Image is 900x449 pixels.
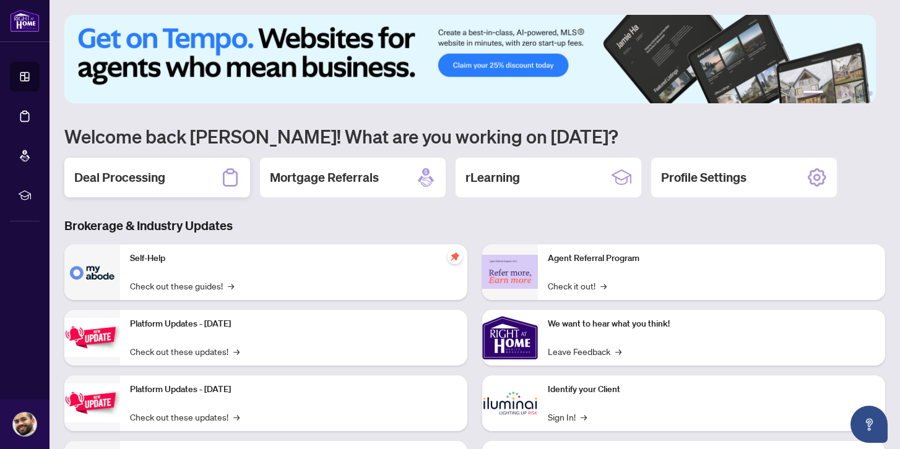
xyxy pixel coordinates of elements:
p: We want to hear what you think! [548,317,875,331]
a: Sign In!→ [548,410,587,424]
span: → [615,344,621,358]
button: Open asap [850,406,888,443]
button: 4 [848,91,853,96]
p: Identify your Client [548,383,875,396]
a: Check out these guides!→ [130,279,234,293]
p: Platform Updates - [DATE] [130,383,457,396]
img: Platform Updates - July 21, 2025 [64,318,120,357]
h1: Welcome back [PERSON_NAME]! What are you working on [DATE]? [64,124,885,148]
button: 5 [858,91,863,96]
span: → [233,344,240,358]
img: Platform Updates - July 8, 2025 [64,383,120,422]
button: 6 [868,91,873,96]
h2: Deal Processing [74,169,165,186]
a: Check it out!→ [548,279,607,293]
h3: Brokerage & Industry Updates [64,217,885,234]
button: 2 [828,91,833,96]
img: Profile Icon [13,413,37,436]
img: Identify your Client [482,375,538,431]
button: 1 [803,91,823,96]
p: Agent Referral Program [548,252,875,265]
p: Self-Help [130,252,457,265]
a: Check out these updates!→ [130,344,240,358]
span: → [233,410,240,424]
img: Slide 0 [64,15,876,103]
span: → [600,279,607,293]
span: pushpin [448,249,462,264]
h2: Mortgage Referrals [270,169,379,186]
button: 3 [838,91,843,96]
a: Leave Feedback→ [548,344,621,358]
p: Platform Updates - [DATE] [130,317,457,331]
span: → [228,279,234,293]
img: logo [10,9,40,32]
img: Agent Referral Program [482,255,538,289]
img: We want to hear what you think! [482,310,538,366]
span: → [581,410,587,424]
img: Self-Help [64,244,120,300]
a: Check out these updates!→ [130,410,240,424]
h2: Profile Settings [661,169,746,186]
h2: rLearning [465,169,520,186]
